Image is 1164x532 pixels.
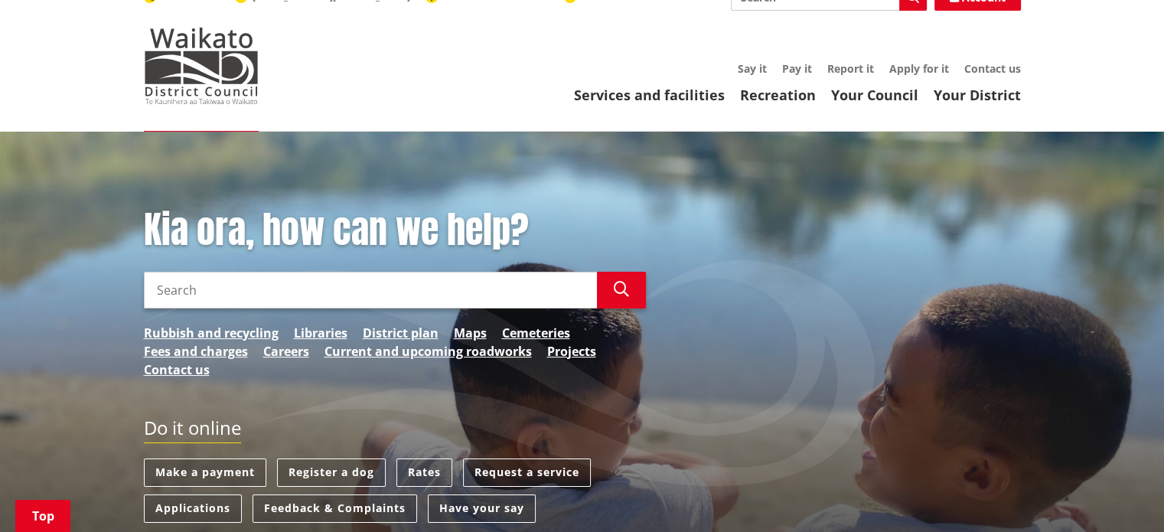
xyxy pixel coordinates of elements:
a: Your District [934,86,1021,104]
a: Careers [263,342,309,361]
a: Report it [827,61,874,76]
a: Projects [547,342,596,361]
a: Contact us [964,61,1021,76]
a: Say it [738,61,767,76]
a: Request a service [463,459,591,487]
a: Your Council [831,86,918,104]
h2: Do it online [144,417,241,444]
a: Top [15,500,70,532]
a: Apply for it [889,61,949,76]
img: Waikato District Council - Te Kaunihera aa Takiwaa o Waikato [144,28,259,104]
a: Current and upcoming roadworks [324,342,532,361]
h1: Kia ora, how can we help? [144,208,646,253]
a: Maps [454,324,487,342]
iframe: Messenger Launcher [1094,468,1149,523]
a: Fees and charges [144,342,248,361]
input: Search input [144,272,597,308]
a: Rates [396,459,452,487]
a: Services and facilities [574,86,725,104]
a: Applications [144,494,242,523]
a: District plan [363,324,439,342]
a: Feedback & Complaints [253,494,417,523]
a: Cemeteries [502,324,570,342]
a: Recreation [740,86,816,104]
a: Pay it [782,61,812,76]
a: Make a payment [144,459,266,487]
a: Libraries [294,324,347,342]
a: Register a dog [277,459,386,487]
a: Rubbish and recycling [144,324,279,342]
a: Have your say [428,494,536,523]
a: Contact us [144,361,210,379]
